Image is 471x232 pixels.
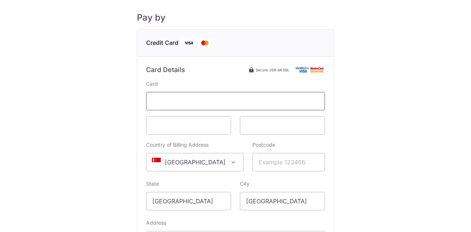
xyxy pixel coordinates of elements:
label: Address [146,219,166,226]
label: Country of Billing Address [146,141,209,149]
label: City [240,180,249,188]
span: Credit Card [146,38,178,47]
h6: Card Details [146,65,185,74]
label: Card [146,80,158,88]
img: Card secure [295,67,325,73]
input: Example 123456 [252,153,325,171]
span: Singapore [146,153,243,171]
label: State [146,180,159,188]
iframe: Secure card expiration date input frame [152,121,225,130]
img: Mastercard [198,38,212,47]
label: Postcode [252,141,275,149]
span: Secure 256-bit SSL [256,67,290,73]
img: Visa [181,38,196,47]
h5: Pay by [137,12,334,23]
iframe: Secure card number input frame [152,97,319,106]
iframe: Secure card security code input frame [246,121,319,130]
span: Singapore [146,153,244,171]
